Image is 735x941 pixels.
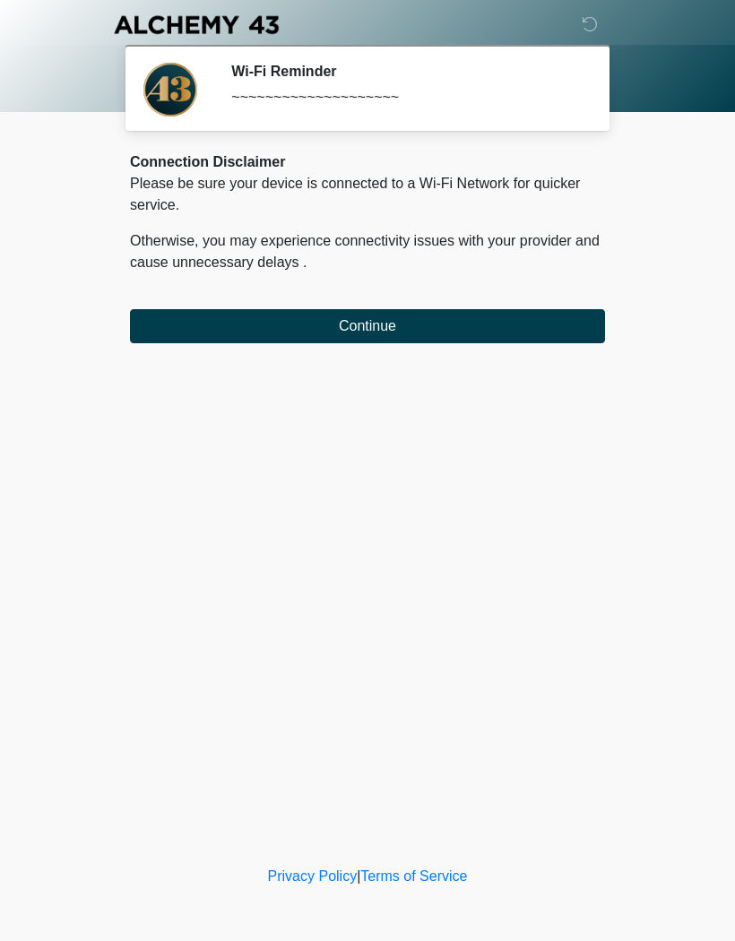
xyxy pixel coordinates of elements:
a: Terms of Service [360,868,467,884]
a: Privacy Policy [268,868,358,884]
p: Please be sure your device is connected to a Wi-Fi Network for quicker service. [130,173,605,216]
img: Agent Avatar [143,63,197,117]
p: Otherwise, you may experience connectivity issues with your provider and cause unnecessary delays . [130,230,605,273]
img: Alchemy 43 Logo [112,13,281,36]
a: | [357,868,360,884]
div: ~~~~~~~~~~~~~~~~~~~~ [231,87,578,108]
button: Continue [130,309,605,343]
h2: Wi-Fi Reminder [231,63,578,80]
div: Connection Disclaimer [130,151,605,173]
